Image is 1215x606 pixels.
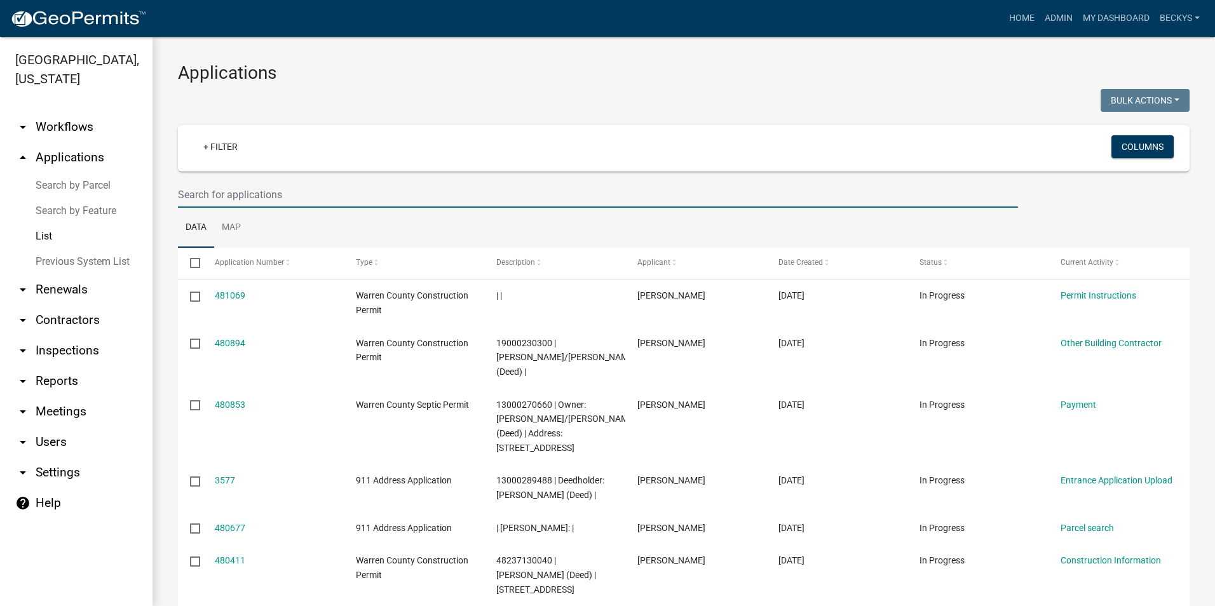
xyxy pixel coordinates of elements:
[637,400,705,410] span: Damen Moffitt
[778,523,804,533] span: 09/18/2025
[1061,290,1136,300] a: Permit Instructions
[178,62,1190,84] h3: Applications
[637,258,670,267] span: Applicant
[637,290,705,300] span: Brianna
[920,338,965,348] span: In Progress
[1111,135,1174,158] button: Columns
[15,343,31,358] i: arrow_drop_down
[778,555,804,565] span: 09/18/2025
[15,119,31,135] i: arrow_drop_down
[178,208,214,248] a: Data
[214,208,248,248] a: Map
[193,135,248,158] a: + Filter
[15,495,31,511] i: help
[1061,400,1096,410] a: Payment
[356,338,468,363] span: Warren County Construction Permit
[496,555,596,595] span: 48237130040 | CHILES, DEBORAH (Deed) | 2310 COUNTRY CLUB RD
[920,555,965,565] span: In Progress
[15,404,31,419] i: arrow_drop_down
[778,475,804,485] span: 09/18/2025
[1061,258,1113,267] span: Current Activity
[907,248,1049,278] datatable-header-cell: Status
[215,475,235,485] a: 3577
[496,400,636,453] span: 13000270660 | Owner: STANLEY, THOMAS F/JANET K (Deed) | Address: 11843 160TH AVE
[15,282,31,297] i: arrow_drop_down
[15,434,31,450] i: arrow_drop_down
[496,523,574,533] span: | Deedholder: |
[637,338,705,348] span: Adam Streeter
[343,248,484,278] datatable-header-cell: Type
[778,338,804,348] span: 09/19/2025
[496,258,535,267] span: Description
[778,258,823,267] span: Date Created
[215,290,245,300] a: 481069
[1049,248,1190,278] datatable-header-cell: Current Activity
[637,475,705,485] span: Becky Schultz
[356,555,468,580] span: Warren County Construction Permit
[215,258,284,267] span: Application Number
[496,475,604,500] span: 13000289488 | Deedholder: WESTRA, CASEY (Deed) |
[1040,6,1078,30] a: Admin
[356,290,468,315] span: Warren County Construction Permit
[15,374,31,389] i: arrow_drop_down
[766,248,907,278] datatable-header-cell: Date Created
[1155,6,1205,30] a: beckys
[920,258,942,267] span: Status
[637,555,705,565] span: Deborah D Chiles
[637,523,705,533] span: Becky Schultz
[15,313,31,328] i: arrow_drop_down
[1061,338,1162,348] a: Other Building Contractor
[484,248,625,278] datatable-header-cell: Description
[778,290,804,300] span: 09/19/2025
[215,338,245,348] a: 480894
[356,400,469,410] span: Warren County Septic Permit
[1061,555,1161,565] a: Construction Information
[178,182,1018,208] input: Search for applications
[202,248,343,278] datatable-header-cell: Application Number
[1061,475,1172,485] a: Entrance Application Upload
[625,248,766,278] datatable-header-cell: Applicant
[1061,523,1114,533] a: Parcel search
[920,475,965,485] span: In Progress
[778,400,804,410] span: 09/19/2025
[920,290,965,300] span: In Progress
[496,290,502,300] span: | |
[356,523,452,533] span: 911 Address Application
[215,523,245,533] a: 480677
[356,475,452,485] span: 911 Address Application
[1004,6,1040,30] a: Home
[356,258,372,267] span: Type
[920,523,965,533] span: In Progress
[496,338,636,377] span: 19000230300 | STREETER, ADAM/AMY (Deed) |
[1101,89,1190,112] button: Bulk Actions
[920,400,965,410] span: In Progress
[15,150,31,165] i: arrow_drop_up
[1078,6,1155,30] a: My Dashboard
[15,465,31,480] i: arrow_drop_down
[178,248,202,278] datatable-header-cell: Select
[215,555,245,565] a: 480411
[215,400,245,410] a: 480853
